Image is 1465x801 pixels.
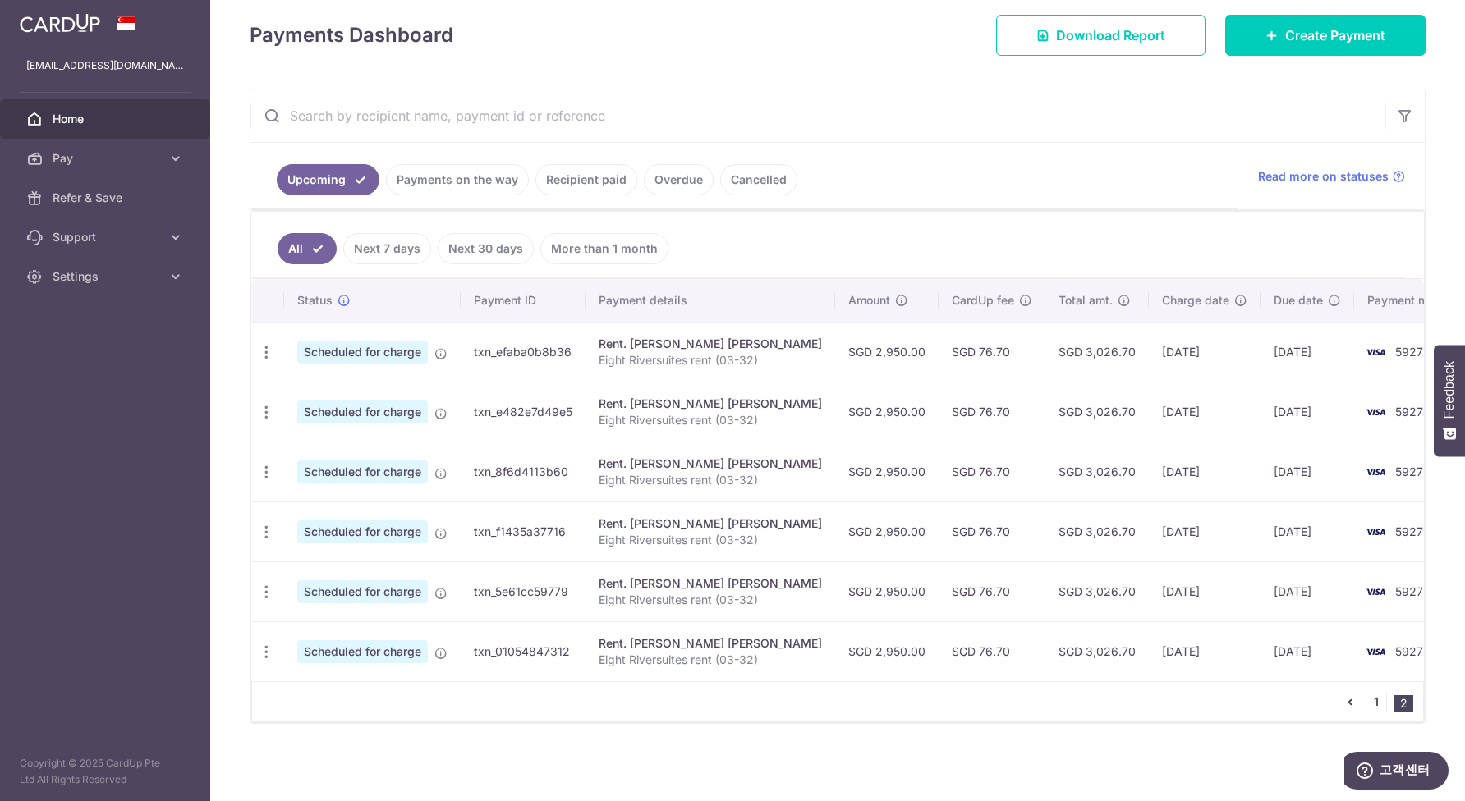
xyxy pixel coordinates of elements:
[250,89,1385,142] input: Search by recipient name, payment id or reference
[53,268,161,285] span: Settings
[835,501,939,561] td: SGD 2,950.00
[1225,15,1426,56] a: Create Payment
[461,561,586,621] td: txn_5e61cc59779
[1149,442,1261,501] td: [DATE]
[1261,501,1354,561] td: [DATE]
[952,292,1014,309] span: CardUp fee
[1442,361,1457,419] span: Feedback
[297,520,428,543] span: Scheduled for charge
[599,396,822,412] div: Rent. [PERSON_NAME] [PERSON_NAME]
[250,21,453,50] h4: Payments Dashboard
[1359,642,1392,661] img: Bank Card
[461,621,586,681] td: txn_01054847312
[297,341,428,364] span: Scheduled for charge
[1359,582,1392,602] img: Bank Card
[438,233,534,264] a: Next 30 days
[540,233,668,264] a: More than 1 month
[599,336,822,352] div: Rent. [PERSON_NAME] [PERSON_NAME]
[1261,561,1354,621] td: [DATE]
[939,561,1045,621] td: SGD 76.70
[1366,692,1386,712] a: 1
[1394,695,1413,712] li: 2
[599,635,822,652] div: Rent. [PERSON_NAME] [PERSON_NAME]
[835,382,939,442] td: SGD 2,950.00
[1059,292,1113,309] span: Total amt.
[848,292,890,309] span: Amount
[535,164,637,195] a: Recipient paid
[939,442,1045,501] td: SGD 76.70
[461,442,586,501] td: txn_8f6d4113b60
[644,164,714,195] a: Overdue
[599,472,822,488] p: Eight Riversuites rent (03-32)
[26,57,184,74] p: [EMAIL_ADDRESS][DOMAIN_NAME]
[1045,561,1149,621] td: SGD 3,026.70
[835,561,939,621] td: SGD 2,950.00
[599,592,822,608] p: Eight Riversuites rent (03-32)
[1261,621,1354,681] td: [DATE]
[1162,292,1229,309] span: Charge date
[1395,584,1423,598] span: 5927
[1395,524,1423,538] span: 5927
[1359,342,1392,362] img: Bank Card
[53,229,161,245] span: Support
[599,352,822,368] p: Eight Riversuites rent (03-32)
[1261,442,1354,501] td: [DATE]
[1258,168,1389,185] span: Read more on statuses
[1149,501,1261,561] td: [DATE]
[1261,322,1354,382] td: [DATE]
[297,460,428,483] span: Scheduled for charge
[599,532,822,548] p: Eight Riversuites rent (03-32)
[461,279,586,322] th: Payment ID
[1045,442,1149,501] td: SGD 3,026.70
[1395,644,1423,658] span: 5927
[1149,621,1261,681] td: [DATE]
[297,400,428,423] span: Scheduled for charge
[1045,621,1149,681] td: SGD 3,026.70
[1149,322,1261,382] td: [DATE]
[297,580,428,603] span: Scheduled for charge
[53,190,161,206] span: Refer & Save
[1274,292,1323,309] span: Due date
[1258,168,1405,185] a: Read more on statuses
[278,233,337,264] a: All
[1434,345,1465,456] button: Feedback - Show survey
[297,292,333,309] span: Status
[1045,501,1149,561] td: SGD 3,026.70
[461,501,586,561] td: txn_f1435a37716
[1344,752,1449,793] iframe: 자세한 정보를 찾을 수 있는 위젯을 엽니다.
[386,164,529,195] a: Payments on the way
[277,164,379,195] a: Upcoming
[1359,402,1392,422] img: Bank Card
[1285,25,1385,45] span: Create Payment
[1149,561,1261,621] td: [DATE]
[1359,522,1392,542] img: Bank Card
[343,233,431,264] a: Next 7 days
[1261,382,1354,442] td: [DATE]
[599,515,822,532] div: Rent. [PERSON_NAME] [PERSON_NAME]
[461,322,586,382] td: txn_efaba0b8b36
[599,575,822,592] div: Rent. [PERSON_NAME] [PERSON_NAME]
[939,621,1045,681] td: SGD 76.70
[599,455,822,472] div: Rent. [PERSON_NAME] [PERSON_NAME]
[1340,682,1423,721] nav: pager
[1045,322,1149,382] td: SGD 3,026.70
[599,412,822,428] p: Eight Riversuites rent (03-32)
[939,382,1045,442] td: SGD 76.70
[1149,382,1261,442] td: [DATE]
[1045,382,1149,442] td: SGD 3,026.70
[1395,345,1423,359] span: 5927
[939,322,1045,382] td: SGD 76.70
[461,382,586,442] td: txn_e482e7d49e5
[53,111,161,127] span: Home
[1395,465,1423,478] span: 5927
[1395,405,1423,419] span: 5927
[599,652,822,668] p: Eight Riversuites rent (03-32)
[835,442,939,501] td: SGD 2,950.00
[20,13,100,33] img: CardUp
[297,640,428,663] span: Scheduled for charge
[996,15,1206,56] a: Download Report
[53,150,161,167] span: Pay
[720,164,797,195] a: Cancelled
[586,279,835,322] th: Payment details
